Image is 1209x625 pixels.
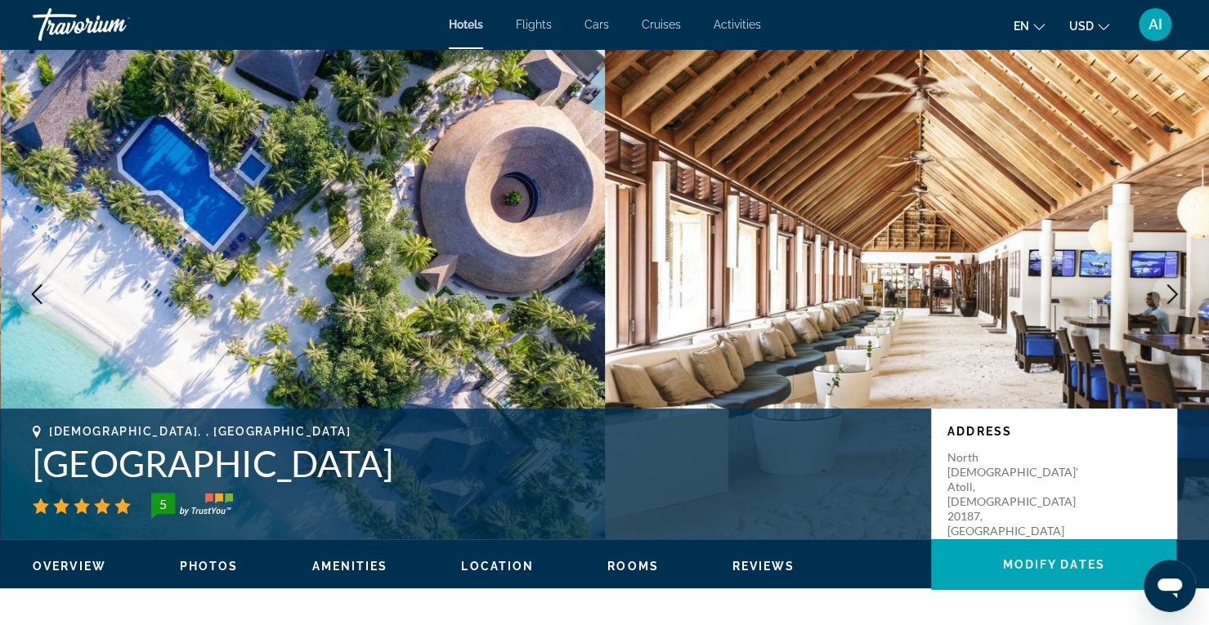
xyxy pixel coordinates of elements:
a: Activities [714,18,761,31]
a: Flights [516,18,552,31]
h1: [GEOGRAPHIC_DATA] [33,442,915,484]
a: Cruises [642,18,681,31]
button: Modify Dates [931,539,1176,590]
iframe: Button to launch messaging window [1144,560,1196,612]
button: Rooms [607,559,659,574]
a: Travorium [33,3,196,46]
a: Cars [584,18,609,31]
button: User Menu [1134,7,1176,42]
span: Reviews [732,560,795,573]
span: Overview [33,560,106,573]
span: Amenities [311,560,387,573]
button: Overview [33,559,106,574]
span: en [1014,20,1029,33]
button: Next image [1152,274,1193,315]
button: Change currency [1069,14,1109,38]
button: Photos [180,559,239,574]
span: AI [1149,16,1162,33]
button: Previous image [16,274,57,315]
span: [DEMOGRAPHIC_DATA], , [GEOGRAPHIC_DATA] [49,425,352,438]
p: North [DEMOGRAPHIC_DATA]' Atoll, [DEMOGRAPHIC_DATA] 20187, [GEOGRAPHIC_DATA] [947,450,1078,538]
img: TrustYou guest rating badge [151,493,233,519]
button: Reviews [732,559,795,574]
div: 5 [146,494,179,514]
a: Hotels [449,18,483,31]
button: Amenities [311,559,387,574]
span: Rooms [607,560,659,573]
p: Address [947,425,1160,438]
span: Modify Dates [1002,558,1104,571]
span: Photos [180,560,239,573]
span: USD [1069,20,1094,33]
span: Location [461,560,534,573]
button: Location [461,559,534,574]
button: Change language [1014,14,1045,38]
